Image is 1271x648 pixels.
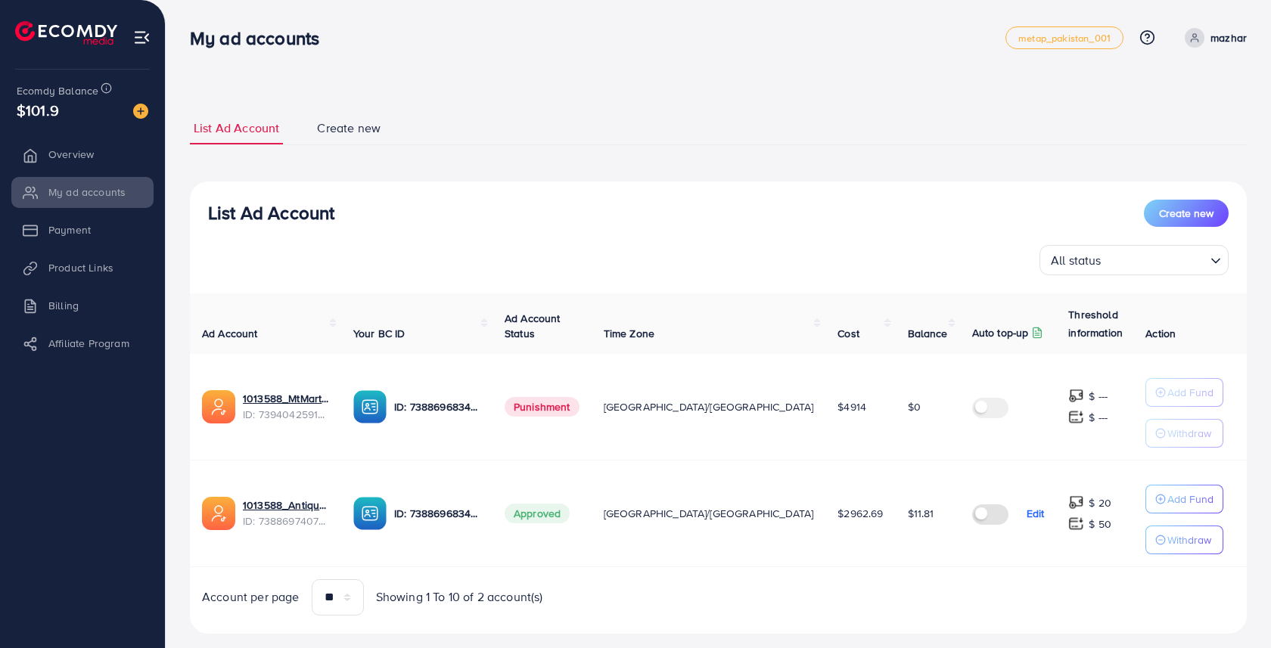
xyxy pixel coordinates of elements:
[202,497,235,530] img: ic-ads-acc.e4c84228.svg
[243,498,329,529] div: <span class='underline'>1013588_Antiquejeweller_1720315192131</span></br>7388697407036571665
[1089,515,1111,533] p: $ 50
[202,588,300,606] span: Account per page
[1106,246,1204,271] input: Search for option
[202,390,235,423] img: ic-ads-acc.e4c84228.svg
[908,326,948,341] span: Balance
[194,119,279,137] span: List Ad Account
[1068,305,1142,342] p: Threshold information
[17,99,59,121] span: $101.9
[133,104,148,119] img: image
[190,27,331,49] h3: My ad accounts
[1210,29,1247,47] p: mazhar
[1027,504,1045,522] p: Edit
[1145,526,1223,554] button: Withdraw
[243,513,329,529] span: ID: 7388697407036571665
[1144,200,1229,227] button: Create new
[837,399,866,414] span: $4914
[202,326,258,341] span: Ad Account
[394,504,480,522] p: ID: 7388696834543321089
[1167,490,1214,508] p: Add Fund
[1167,531,1211,549] p: Withdraw
[1145,378,1223,407] button: Add Fund
[1159,206,1214,221] span: Create new
[394,398,480,416] p: ID: 7388696834543321089
[243,391,329,406] a: 1013588_MtMart_1721559701675
[1018,33,1111,43] span: metap_pakistan_001
[1048,250,1105,271] span: All status
[243,407,329,422] span: ID: 7394042591639142417
[604,506,814,521] span: [GEOGRAPHIC_DATA]/[GEOGRAPHIC_DATA]
[908,399,921,414] span: $0
[1089,408,1108,426] p: $ ---
[837,326,859,341] span: Cost
[15,21,117,45] img: logo
[1068,495,1084,510] img: top-up amount
[317,119,381,137] span: Create new
[604,326,654,341] span: Time Zone
[1145,326,1176,341] span: Action
[972,324,1029,342] p: Auto top-up
[243,498,329,513] a: 1013588_Antiquejeweller_1720315192131
[17,83,98,98] span: Ecomdy Balance
[1145,485,1223,513] button: Add Fund
[353,390,387,423] img: ic-ba-acc.ded83a64.svg
[604,399,814,414] span: [GEOGRAPHIC_DATA]/[GEOGRAPHIC_DATA]
[1039,245,1229,275] div: Search for option
[208,202,334,224] h3: List Ad Account
[505,397,580,417] span: Punishment
[1167,424,1211,442] p: Withdraw
[505,504,570,523] span: Approved
[1068,516,1084,532] img: top-up amount
[243,391,329,422] div: <span class='underline'>1013588_MtMart_1721559701675</span></br>7394042591639142417
[1167,383,1214,402] p: Add Fund
[1089,494,1111,512] p: $ 20
[353,497,387,530] img: ic-ba-acc.ded83a64.svg
[1179,28,1247,48] a: mazhar
[1068,388,1084,404] img: top-up amount
[505,311,561,341] span: Ad Account Status
[1068,409,1084,425] img: top-up amount
[837,506,883,521] span: $2962.69
[1089,387,1108,405] p: $ ---
[353,326,406,341] span: Your BC ID
[376,588,543,606] span: Showing 1 To 10 of 2 account(s)
[1145,419,1223,448] button: Withdraw
[1005,26,1123,49] a: metap_pakistan_001
[908,506,934,521] span: $11.81
[133,29,151,46] img: menu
